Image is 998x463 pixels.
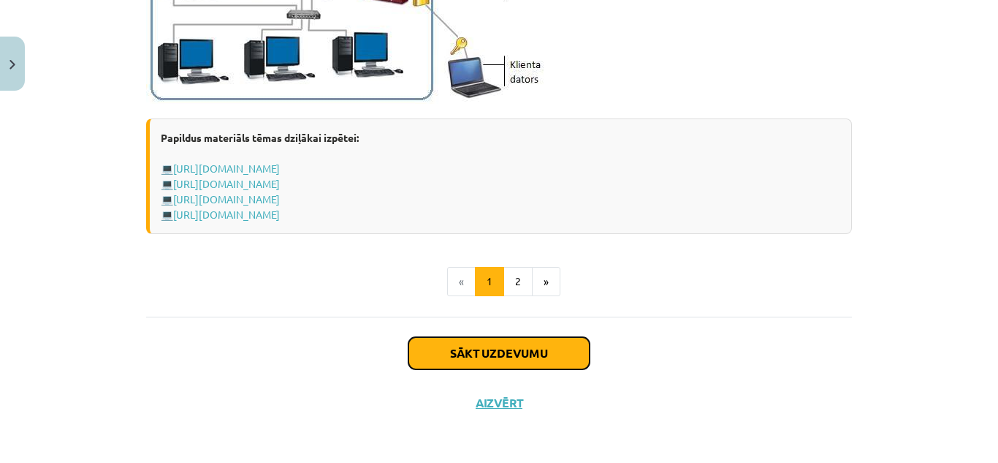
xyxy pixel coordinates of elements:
[475,267,504,296] button: 1
[9,60,15,69] img: icon-close-lesson-0947bae3869378f0d4975bcd49f059093ad1ed9edebbc8119c70593378902aed.svg
[408,337,590,369] button: Sākt uzdevumu
[146,267,852,296] nav: Page navigation example
[471,396,527,410] button: Aizvērt
[173,208,280,221] a: [URL][DOMAIN_NAME]
[173,177,280,190] a: [URL][DOMAIN_NAME]
[146,118,852,234] div: 💻 💻 💻 💻
[532,267,560,296] button: »
[503,267,533,296] button: 2
[173,162,280,175] a: [URL][DOMAIN_NAME]
[161,131,359,144] strong: Papildus materiāls tēmas dziļākai izpētei:
[173,192,280,206] a: [URL][DOMAIN_NAME]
